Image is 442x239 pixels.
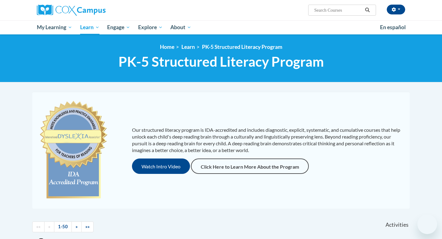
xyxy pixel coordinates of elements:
span: About [170,24,191,31]
button: Search [363,6,372,14]
span: » [76,224,78,229]
iframe: Button to launch messaging window [417,214,437,234]
a: Home [160,44,174,50]
a: En español [376,21,410,34]
p: Our structured literacy program is IDA-accredited and includes diagnostic, explicit, systematic, ... [132,127,404,154]
a: End [81,221,94,232]
span: My Learning [37,24,72,31]
input: Search Courses [314,6,363,14]
a: Explore [134,20,167,34]
a: Cox Campus [37,5,153,16]
a: Click Here to Learn More About the Program [191,159,309,174]
a: Engage [103,20,134,34]
button: Account Settings [387,5,405,14]
span: PK-5 Structured Literacy Program [118,53,324,70]
a: Previous [44,221,54,232]
img: c477cda6-e343-453b-bfce-d6f9e9818e1c.png [38,98,109,202]
button: Watch Intro Video [132,159,190,174]
a: Learn [181,44,195,50]
a: My Learning [33,20,76,34]
span: »» [85,224,90,229]
a: Learn [76,20,103,34]
a: PK-5 Structured Literacy Program [202,44,282,50]
span: En español [380,24,406,30]
span: Activities [386,221,409,228]
span: Explore [138,24,163,31]
a: Next [72,221,82,232]
a: 1-50 [54,221,72,232]
span: «« [36,224,41,229]
a: About [167,20,196,34]
div: Main menu [28,20,414,34]
span: Engage [107,24,130,31]
span: Learn [80,24,99,31]
a: Begining [32,221,45,232]
span: « [48,224,50,229]
img: Cox Campus [37,5,106,16]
